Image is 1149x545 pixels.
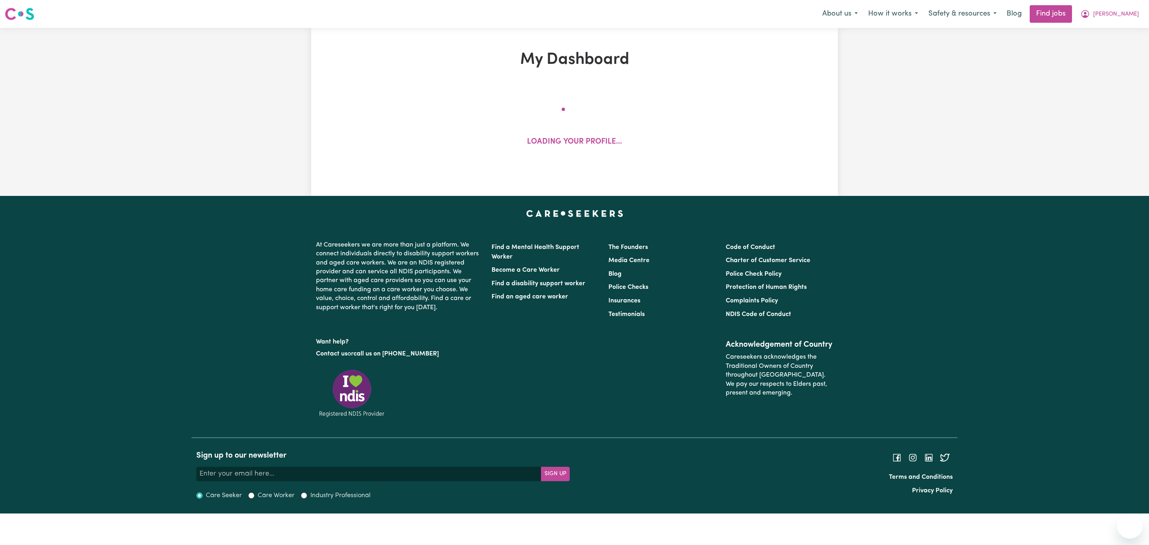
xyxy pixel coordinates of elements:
[608,284,648,290] a: Police Checks
[316,237,482,315] p: At Careseekers we are more than just a platform. We connect individuals directly to disability su...
[316,334,482,346] p: Want help?
[492,267,560,273] a: Become a Care Worker
[527,136,622,148] p: Loading your profile...
[492,280,585,287] a: Find a disability support worker
[608,244,648,251] a: The Founders
[912,488,953,494] a: Privacy Policy
[5,5,34,23] a: Careseekers logo
[316,351,347,357] a: Contact us
[817,6,863,22] button: About us
[889,474,953,480] a: Terms and Conditions
[310,491,371,500] label: Industry Professional
[726,350,833,401] p: Careseekers acknowledges the Traditional Owners of Country throughout [GEOGRAPHIC_DATA]. We pay o...
[923,6,1002,22] button: Safety & resources
[726,284,807,290] a: Protection of Human Rights
[5,7,34,21] img: Careseekers logo
[1075,6,1144,22] button: My Account
[196,451,570,460] h2: Sign up to our newsletter
[726,257,810,264] a: Charter of Customer Service
[1030,5,1072,23] a: Find jobs
[908,454,918,461] a: Follow Careseekers on Instagram
[196,467,541,481] input: Enter your email here...
[258,491,294,500] label: Care Worker
[608,298,640,304] a: Insurances
[608,257,650,264] a: Media Centre
[863,6,923,22] button: How it works
[492,294,568,300] a: Find an aged care worker
[353,351,439,357] a: call us on [PHONE_NUMBER]
[492,244,579,260] a: Find a Mental Health Support Worker
[940,454,950,461] a: Follow Careseekers on Twitter
[608,271,622,277] a: Blog
[1117,513,1143,539] iframe: Button to launch messaging window, conversation in progress
[316,346,482,361] p: or
[526,210,623,217] a: Careseekers home page
[1002,5,1027,23] a: Blog
[541,467,570,481] button: Subscribe
[404,50,745,69] h1: My Dashboard
[726,340,833,350] h2: Acknowledgement of Country
[892,454,902,461] a: Follow Careseekers on Facebook
[726,298,778,304] a: Complaints Policy
[206,491,242,500] label: Care Seeker
[608,311,645,318] a: Testimonials
[726,271,782,277] a: Police Check Policy
[316,368,388,418] img: Registered NDIS provider
[726,311,791,318] a: NDIS Code of Conduct
[726,244,775,251] a: Code of Conduct
[1093,10,1139,19] span: [PERSON_NAME]
[924,454,934,461] a: Follow Careseekers on LinkedIn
